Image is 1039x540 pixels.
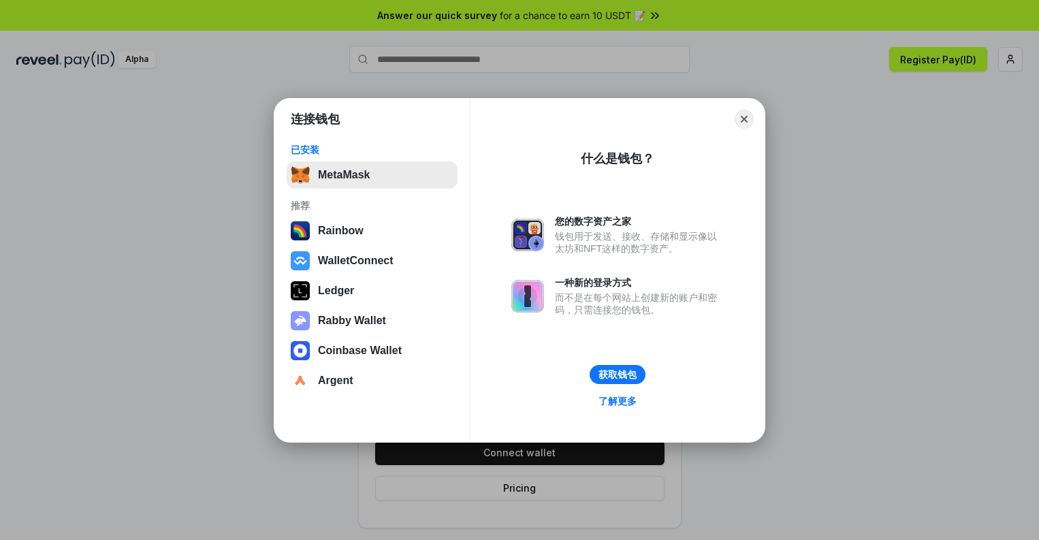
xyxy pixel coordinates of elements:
div: 了解更多 [598,395,637,407]
button: WalletConnect [287,247,458,274]
div: Coinbase Wallet [318,345,402,357]
div: WalletConnect [318,255,394,267]
div: Rabby Wallet [318,315,386,327]
img: svg+xml,%3Csvg%20xmlns%3D%22http%3A%2F%2Fwww.w3.org%2F2000%2Fsvg%22%20fill%3D%22none%22%20viewBox... [511,280,544,313]
img: svg+xml,%3Csvg%20width%3D%2228%22%20height%3D%2228%22%20viewBox%3D%220%200%2028%2028%22%20fill%3D... [291,371,310,390]
img: svg+xml,%3Csvg%20xmlns%3D%22http%3A%2F%2Fwww.w3.org%2F2000%2Fsvg%22%20fill%3D%22none%22%20viewBox... [511,219,544,251]
h1: 连接钱包 [291,111,340,127]
img: svg+xml,%3Csvg%20width%3D%2228%22%20height%3D%2228%22%20viewBox%3D%220%200%2028%2028%22%20fill%3D... [291,251,310,270]
div: MetaMask [318,169,370,181]
button: Coinbase Wallet [287,337,458,364]
div: Rainbow [318,225,364,237]
img: svg+xml,%3Csvg%20width%3D%2228%22%20height%3D%2228%22%20viewBox%3D%220%200%2028%2028%22%20fill%3D... [291,341,310,360]
button: Rainbow [287,217,458,244]
img: svg+xml,%3Csvg%20width%3D%22120%22%20height%3D%22120%22%20viewBox%3D%220%200%20120%20120%22%20fil... [291,221,310,240]
div: 已安装 [291,144,453,156]
div: Argent [318,375,353,387]
div: 获取钱包 [598,368,637,381]
div: 推荐 [291,200,453,212]
button: 获取钱包 [590,365,645,384]
div: 一种新的登录方式 [555,276,724,289]
div: 您的数字资产之家 [555,215,724,227]
div: Ledger [318,285,354,297]
button: Argent [287,367,458,394]
div: 什么是钱包？ [581,150,654,167]
button: Rabby Wallet [287,307,458,334]
button: MetaMask [287,161,458,189]
button: Close [735,110,754,129]
img: svg+xml,%3Csvg%20xmlns%3D%22http%3A%2F%2Fwww.w3.org%2F2000%2Fsvg%22%20width%3D%2228%22%20height%3... [291,281,310,300]
div: 钱包用于发送、接收、存储和显示像以太坊和NFT这样的数字资产。 [555,230,724,255]
a: 了解更多 [590,392,645,410]
div: 而不是在每个网站上创建新的账户和密码，只需连接您的钱包。 [555,291,724,316]
img: svg+xml,%3Csvg%20fill%3D%22none%22%20height%3D%2233%22%20viewBox%3D%220%200%2035%2033%22%20width%... [291,165,310,185]
button: Ledger [287,277,458,304]
img: svg+xml,%3Csvg%20xmlns%3D%22http%3A%2F%2Fwww.w3.org%2F2000%2Fsvg%22%20fill%3D%22none%22%20viewBox... [291,311,310,330]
